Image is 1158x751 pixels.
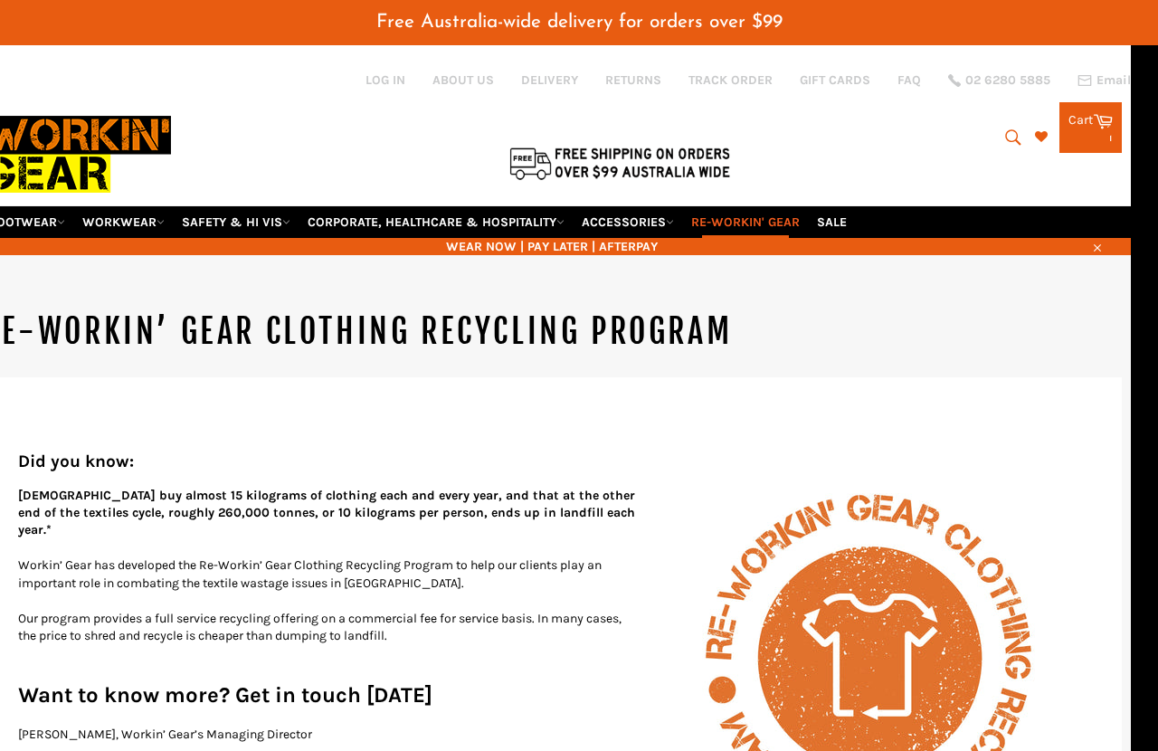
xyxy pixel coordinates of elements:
a: Cart 1 [1059,102,1122,153]
h2: Did you know: [18,450,1086,473]
img: Flat $9.95 shipping Australia wide [507,144,733,182]
span: Email [1096,74,1131,87]
strong: [DEMOGRAPHIC_DATA] buy almost 15 kilograms of clothing each and every year, and that at the other... [18,488,635,538]
p: Our program provides a full service recycling offering on a commercial fee for service basis. In ... [18,610,1086,645]
a: DELIVERY [521,71,578,89]
a: ACCESSORIES [574,206,681,238]
a: RE-WORKIN' GEAR [684,206,807,238]
a: ABOUT US [432,71,494,89]
a: 02 6280 5885 [948,74,1050,87]
span: 02 6280 5885 [965,74,1050,87]
h3: Want to know more? Get in touch [DATE] [18,680,1086,710]
a: Log in [365,72,405,88]
a: TRACK ORDER [688,71,773,89]
a: SALE [810,206,854,238]
a: GIFT CARDS [800,71,870,89]
a: WORKWEAR [75,206,172,238]
p: [PERSON_NAME], Workin’ Gear’s Managing Director [18,726,1086,743]
p: Workin’ Gear has developed the Re-Workin’ Gear Clothing Recycling Program to help our clients pla... [18,556,1086,592]
a: SAFETY & HI VIS [175,206,298,238]
a: CORPORATE, HEALTHCARE & HOSPITALITY [300,206,572,238]
a: RETURNS [605,71,661,89]
a: Email [1077,73,1131,88]
a: FAQ [897,71,921,89]
span: 1 [1108,129,1113,145]
span: Free Australia-wide delivery for orders over $99 [376,13,783,32]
